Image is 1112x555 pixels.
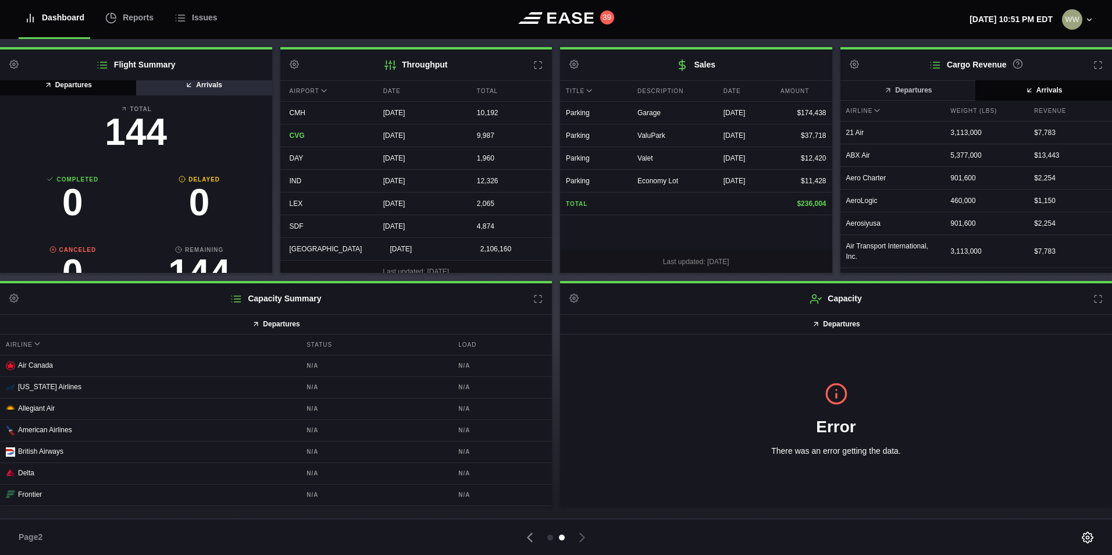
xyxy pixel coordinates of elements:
b: Total [566,200,626,208]
a: Total144 [9,105,263,156]
h3: 0 [9,254,136,291]
div: 1,960 [468,147,552,169]
div: $ 2,254 [1034,173,1106,183]
div: $ 13,443 [1034,150,1106,161]
div: 2,065 [468,193,552,215]
b: N/A [306,447,444,456]
div: [GEOGRAPHIC_DATA] [280,238,372,260]
div: Amount [775,81,832,101]
div: CMH [280,102,365,124]
div: Last updated: [DATE] [560,251,832,273]
span: Delta [18,469,34,477]
div: Valet [637,153,712,163]
div: 3,113,000 [945,240,1028,262]
button: 39 [600,10,614,24]
b: N/A [458,490,546,499]
div: 9,987 [468,124,552,147]
div: 21 Air [840,122,945,144]
div: ABX Air [840,144,945,166]
div: Parking [566,176,626,186]
b: N/A [306,426,444,435]
div: $174,438 [780,108,826,118]
b: N/A [458,426,546,435]
div: $ 7,783 [1034,127,1106,138]
div: $12,420 [780,153,826,163]
h2: Throughput [280,49,553,80]
button: Arrivals [136,75,272,95]
div: 5,377,000 [945,144,1028,166]
div: AeroLogic [840,190,945,212]
h3: 0 [9,184,136,221]
div: Weight (lbs) [945,101,1028,121]
div: Description [632,81,718,101]
b: Delayed [136,175,263,184]
span: CVG [290,131,305,140]
span: Air Canada [18,361,53,369]
div: Date [718,81,775,101]
span: Frontier [18,490,42,499]
b: N/A [458,469,546,478]
h2: Capacity [560,283,1112,314]
div: Status [301,335,450,355]
a: Remaining144 [136,246,263,297]
b: Canceled [9,246,136,254]
div: [DATE] [723,176,769,186]
span: Allegiant Air [18,404,55,412]
div: 901,600 [945,167,1028,189]
div: Revenue [1028,101,1112,121]
div: 901,600 [945,212,1028,234]
a: Canceled0 [9,246,136,297]
div: $ 7,783 [1034,246,1106,257]
b: N/A [458,404,546,413]
b: Total [9,105,263,113]
div: Total [468,81,552,101]
span: American Airlines [18,426,72,434]
h3: 144 [9,113,263,151]
div: Airport [280,81,365,101]
div: $11,428 [780,176,826,186]
h1: Error [579,415,1093,439]
b: Remaining [136,246,263,254]
div: [DATE] [723,108,769,118]
div: Air X Charter [840,268,945,290]
div: IND [280,170,365,192]
div: Aero Charter [840,167,945,189]
h3: 0 [136,184,263,221]
div: DAY [280,147,365,169]
span: British Airways [18,447,63,456]
div: Aerosiyusa [840,212,945,234]
div: [DATE] [723,153,769,163]
div: Parking [566,130,626,141]
div: $236,004 [780,198,826,209]
div: [DATE] [374,193,458,215]
b: N/A [306,361,444,370]
div: $ 2,254 [1034,218,1106,229]
div: [DATE] [723,130,769,141]
div: Parking [566,153,626,163]
p: There was an error getting the data. [579,445,1093,457]
div: $ 1,150 [1034,195,1106,206]
b: N/A [458,361,546,370]
span: [US_STATE] Airlines [18,383,81,391]
div: SDF [280,215,365,237]
div: Date [374,81,458,101]
div: [DATE] [374,147,458,169]
div: ValuPark [637,130,712,141]
b: N/A [458,447,546,456]
div: Title [560,81,632,101]
div: 10,192 [468,102,552,124]
div: 12,326 [468,170,552,192]
div: LEX [280,193,365,215]
img: 44fab04170f095a2010eee22ca678195 [1062,9,1082,30]
div: Parking [566,108,626,118]
b: N/A [306,404,444,413]
div: Airline [840,101,945,121]
b: N/A [306,383,444,392]
button: Departures [560,314,1112,335]
div: [DATE] [374,215,458,237]
div: Air Transport International, Inc. [840,235,945,268]
b: N/A [458,383,546,392]
div: [DATE] [374,170,458,192]
b: N/A [306,490,444,499]
h3: 144 [136,254,263,291]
